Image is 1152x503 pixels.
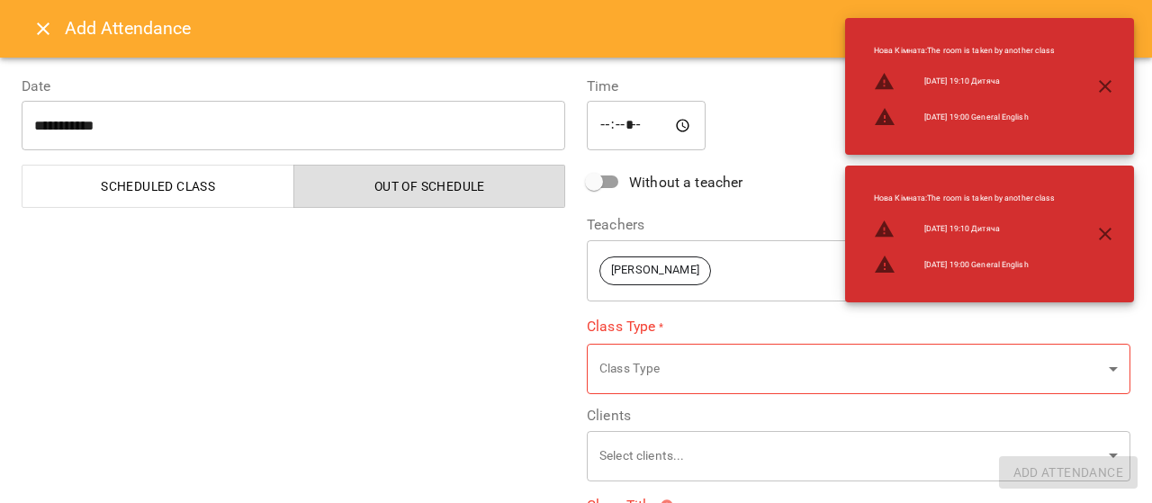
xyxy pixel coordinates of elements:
[599,447,1102,465] p: Select clients...
[599,360,1102,378] p: Class Type
[587,316,1130,337] label: Class Type
[65,14,1130,42] h6: Add Attendance
[859,185,1069,211] li: Нова Кімната : The room is taken by another class
[859,64,1069,100] li: [DATE] 19:10 Дитяча
[587,239,1130,301] div: [PERSON_NAME]
[587,430,1130,481] div: Select clients...
[587,344,1130,395] div: Class Type
[33,175,283,197] span: Scheduled class
[587,79,1130,94] label: Time
[293,165,566,208] button: Out of Schedule
[629,172,743,193] span: Without a teacher
[859,247,1069,283] li: [DATE] 19:00 General English
[22,7,65,50] button: Close
[859,211,1069,247] li: [DATE] 19:10 Дитяча
[859,38,1069,64] li: Нова Кімната : The room is taken by another class
[587,218,1130,232] label: Teachers
[22,79,565,94] label: Date
[305,175,555,197] span: Out of Schedule
[587,409,1130,423] label: Clients
[22,165,294,208] button: Scheduled class
[859,99,1069,135] li: [DATE] 19:00 General English
[600,262,710,279] span: [PERSON_NAME]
